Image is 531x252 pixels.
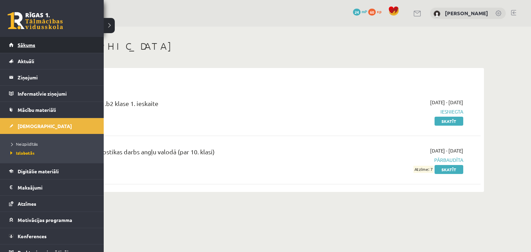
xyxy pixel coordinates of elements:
[18,201,36,207] span: Atzīmes
[52,147,323,160] div: 11.b2 klases diagnostikas darbs angļu valodā (par 10. klasi)
[368,9,376,16] span: 60
[9,141,38,147] span: Neizpildītās
[9,102,95,118] a: Mācību materiāli
[9,163,95,179] a: Digitālie materiāli
[41,40,484,52] h1: [DEMOGRAPHIC_DATA]
[8,12,63,29] a: Rīgas 1. Tālmācības vidusskola
[18,107,56,113] span: Mācību materiāli
[18,86,95,101] legend: Informatīvie ziņojumi
[353,9,361,16] span: 24
[9,69,95,85] a: Ziņojumi
[9,86,95,101] a: Informatīvie ziņojumi
[18,58,34,64] span: Aktuāli
[430,99,463,106] span: [DATE] - [DATE]
[9,196,95,212] a: Atzīmes
[434,10,440,17] img: Elizabete Melngalve
[333,156,463,164] span: Pārbaudīta
[18,180,95,195] legend: Maksājumi
[9,118,95,134] a: [DEMOGRAPHIC_DATA]
[18,217,72,223] span: Motivācijas programma
[18,69,95,85] legend: Ziņojumi
[9,228,95,244] a: Konferences
[52,99,323,112] div: Angļu valoda JK 11.b2 klase 1. ieskaite
[368,9,385,14] a: 60 xp
[9,37,95,53] a: Sākums
[9,141,97,147] a: Neizpildītās
[18,233,47,239] span: Konferences
[353,9,367,14] a: 24 mP
[9,53,95,69] a: Aktuāli
[430,147,463,154] span: [DATE] - [DATE]
[435,117,463,126] a: Skatīt
[18,123,72,129] span: [DEMOGRAPHIC_DATA]
[9,180,95,195] a: Maksājumi
[9,150,35,156] span: Izlabotās
[435,165,463,174] a: Skatīt
[362,9,367,14] span: mP
[18,168,59,174] span: Digitālie materiāli
[333,108,463,115] span: Iesniegta
[413,166,434,173] span: Atzīme: 7
[377,9,381,14] span: xp
[445,10,488,17] a: [PERSON_NAME]
[18,42,35,48] span: Sākums
[9,150,97,156] a: Izlabotās
[9,212,95,228] a: Motivācijas programma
